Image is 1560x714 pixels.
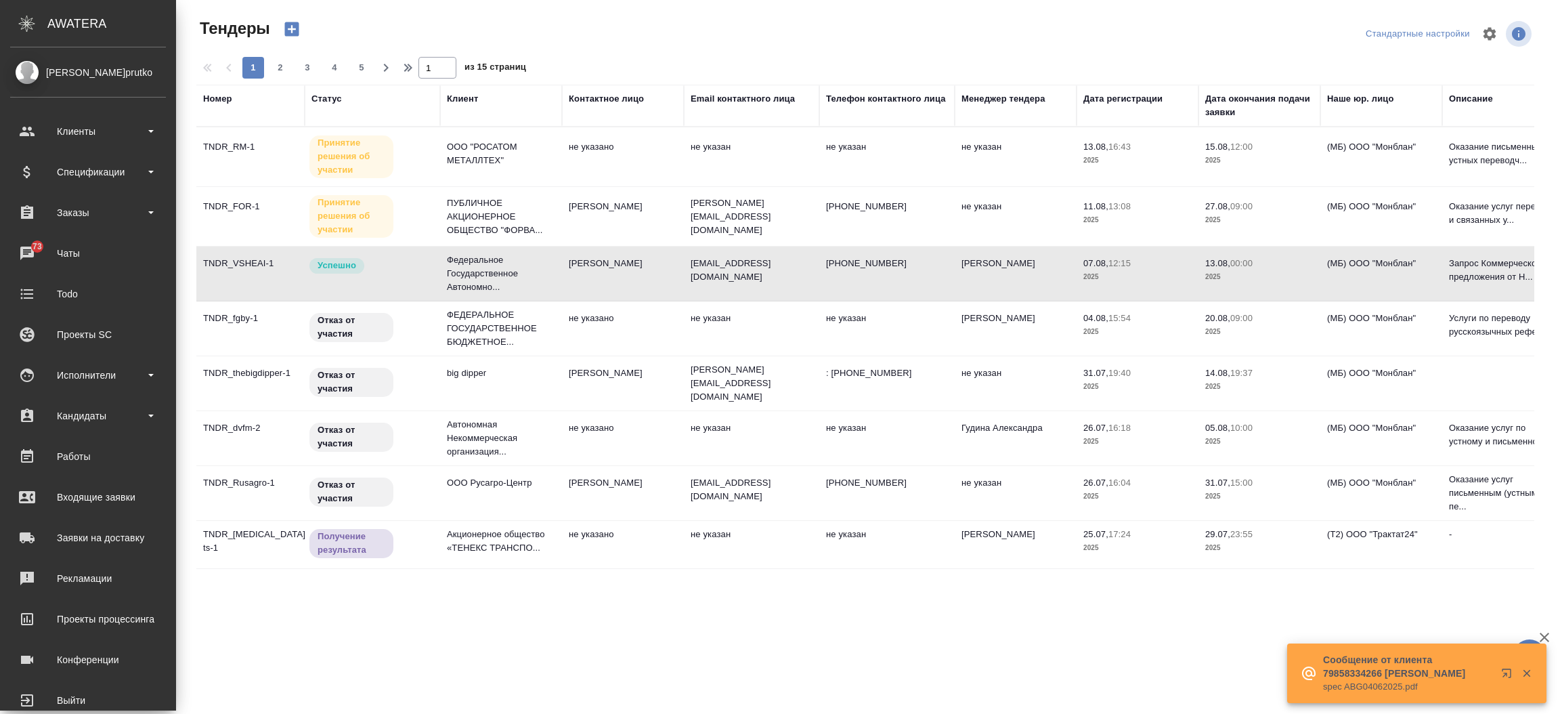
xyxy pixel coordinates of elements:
[447,418,555,459] p: Автономная Некоммерческая организация...
[10,487,166,507] div: Входящие заявки
[196,360,305,407] td: TNDR_thebigdipper-1
[318,530,385,557] p: Получение результата
[196,193,305,240] td: TNDR_FOR-1
[1230,423,1253,433] p: 10:00
[1205,325,1314,339] p: 2025
[1327,257,1435,270] p: (МБ) ООО "Монблан"
[1108,313,1131,323] p: 15:54
[1083,478,1108,488] p: 26.07,
[318,136,385,177] p: Принятие решения об участии
[1230,368,1253,378] p: 19:37
[955,469,1077,517] td: не указан
[10,365,166,385] div: Исполнители
[562,469,684,517] td: [PERSON_NAME]
[1323,680,1492,694] p: spec ABG04062025.pdf
[1327,528,1435,541] p: (Т2) ООО "Трактат24"
[447,366,555,380] p: big dipper
[1230,529,1253,539] p: 23:55
[562,193,684,240] td: [PERSON_NAME]
[318,196,385,236] p: Принятие решения об участии
[1083,368,1108,378] p: 31.07,
[684,305,819,352] td: не указан
[961,92,1045,106] div: Менеджер тендера
[1205,313,1230,323] p: 20.08,
[10,162,166,182] div: Спецификации
[10,446,166,467] div: Работы
[1327,200,1435,213] p: (МБ) ООО "Монблан"
[684,190,819,244] td: [PERSON_NAME][EMAIL_ADDRESS][DOMAIN_NAME]
[10,243,166,264] div: Чаты
[1108,142,1131,152] p: 16:43
[1230,478,1253,488] p: 15:00
[10,609,166,629] div: Проекты процессинга
[1449,92,1493,106] div: Описание
[10,568,166,589] div: Рекламации
[196,133,305,181] td: TNDR_RM-1
[1205,154,1314,167] p: 2025
[1205,368,1230,378] p: 14.08,
[196,250,305,297] td: TNDR_VSHEAI-1
[10,650,166,670] div: Конференции
[311,92,342,106] div: Статус
[1449,312,1557,339] p: Услуги по переводу русскоязычных рефе...
[3,562,173,595] a: Рекламации
[819,415,955,462] td: не указан
[318,478,385,505] p: Отказ от участия
[10,65,166,80] div: [PERSON_NAME]prutko
[1327,476,1435,490] p: (МБ) ООО "Монблан"
[10,121,166,142] div: Клиенты
[1083,270,1192,284] p: 2025
[819,250,955,297] td: [PHONE_NUMBER]
[1083,435,1192,448] p: 2025
[562,133,684,181] td: не указано
[1362,24,1473,45] div: split button
[1205,380,1314,394] p: 2025
[1108,423,1131,433] p: 16:18
[1327,421,1435,435] p: (МБ) ООО "Монблан"
[819,360,955,407] td: : [PHONE_NUMBER]
[562,521,684,568] td: не указано
[447,253,555,294] p: Федеральное Государственное Автономно...
[3,277,173,311] a: Todo
[1083,92,1163,106] div: Дата регистрации
[1205,529,1230,539] p: 29.07,
[1205,423,1230,433] p: 05.08,
[269,61,291,75] span: 2
[10,203,166,223] div: Заказы
[3,440,173,474] a: Работы
[1513,667,1540,679] button: Закрыть
[826,92,946,106] div: Телефон контактного лица
[1230,201,1253,211] p: 09:00
[3,480,173,514] a: Входящие заявки
[1327,312,1435,325] p: (МБ) ООО "Монблан"
[1083,380,1192,394] p: 2025
[1108,258,1131,268] p: 12:15
[3,602,173,636] a: Проекты процессинга
[318,369,385,396] p: Отказ от участия
[3,318,173,352] a: Проекты SC
[1083,258,1108,268] p: 07.08,
[1449,200,1557,227] p: Оказание услуг перевода и связанных у...
[819,305,955,352] td: не указан
[1230,142,1253,152] p: 12:00
[819,133,955,181] td: не указан
[324,61,345,75] span: 4
[1205,270,1314,284] p: 2025
[1205,142,1230,152] p: 15.08,
[318,423,385,450] p: Отказ от участия
[1205,201,1230,211] p: 27.08,
[819,193,955,240] td: [PHONE_NUMBER]
[1205,541,1314,555] p: 2025
[1108,201,1131,211] p: 13:08
[684,250,819,297] td: [EMAIL_ADDRESS][DOMAIN_NAME]
[1230,313,1253,323] p: 09:00
[562,305,684,352] td: не указано
[1327,140,1435,154] p: (МБ) ООО "Монблан"
[955,305,1077,352] td: [PERSON_NAME]
[3,643,173,677] a: Конференции
[1506,21,1534,47] span: Посмотреть информацию
[1205,258,1230,268] p: 13.08,
[691,92,795,106] div: Email контактного лица
[10,324,166,345] div: Проекты SC
[203,92,232,106] div: Номер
